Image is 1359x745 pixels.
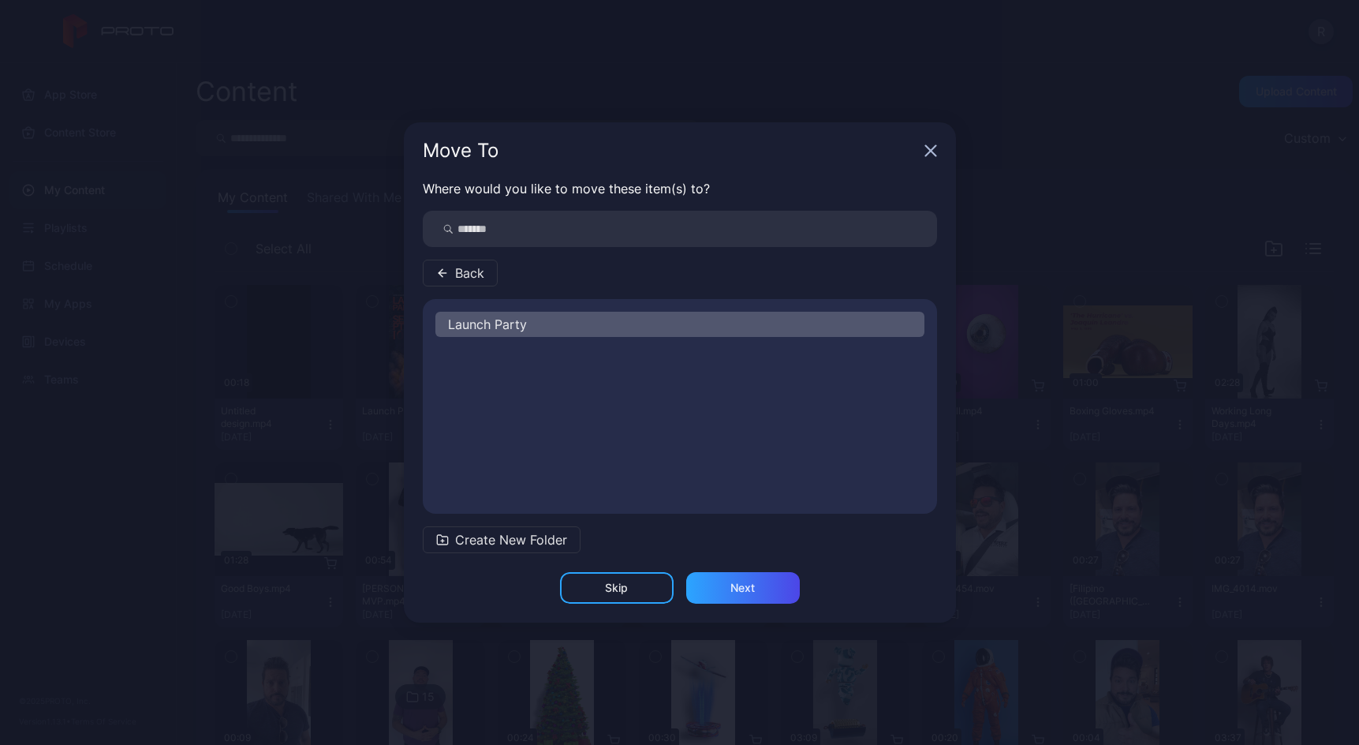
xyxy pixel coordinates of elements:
span: Create New Folder [455,530,567,549]
button: Back [423,260,498,286]
button: Next [686,572,800,604]
span: Back [455,264,484,283]
button: Skip [560,572,674,604]
button: Create New Folder [423,526,581,553]
div: Move To [423,141,918,160]
div: Skip [605,582,628,594]
p: Where would you like to move these item(s) to? [423,179,937,198]
div: Next [730,582,755,594]
span: Launch Party [448,315,527,334]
